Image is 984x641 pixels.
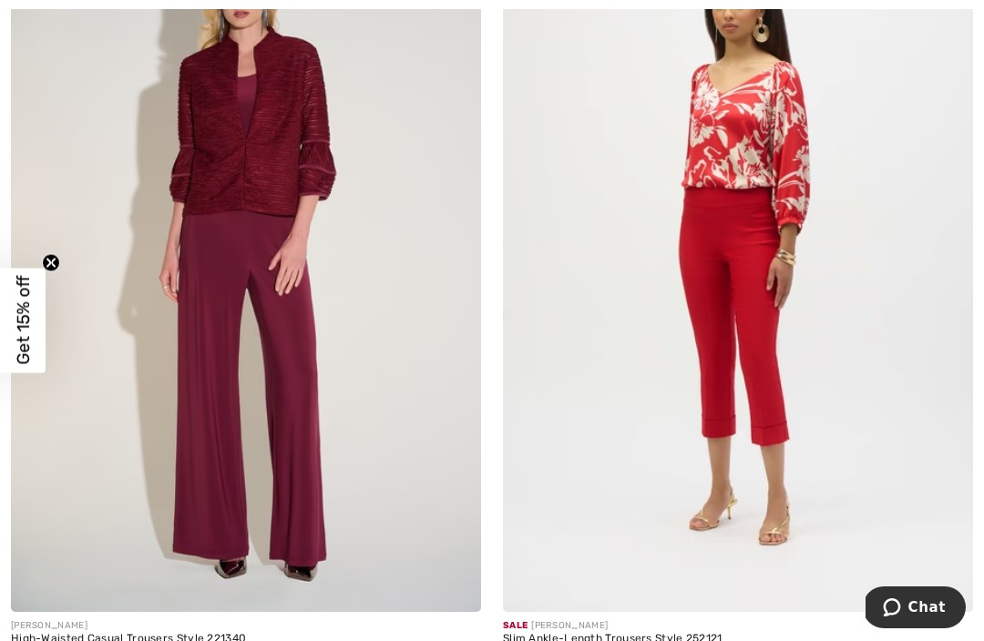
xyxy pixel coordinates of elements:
[13,276,34,365] span: Get 15% off
[503,620,528,631] span: Sale
[866,586,966,632] iframe: Opens a widget where you can chat to one of our agents
[42,254,60,272] button: Close teaser
[503,619,973,633] div: [PERSON_NAME]
[11,619,481,633] div: [PERSON_NAME]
